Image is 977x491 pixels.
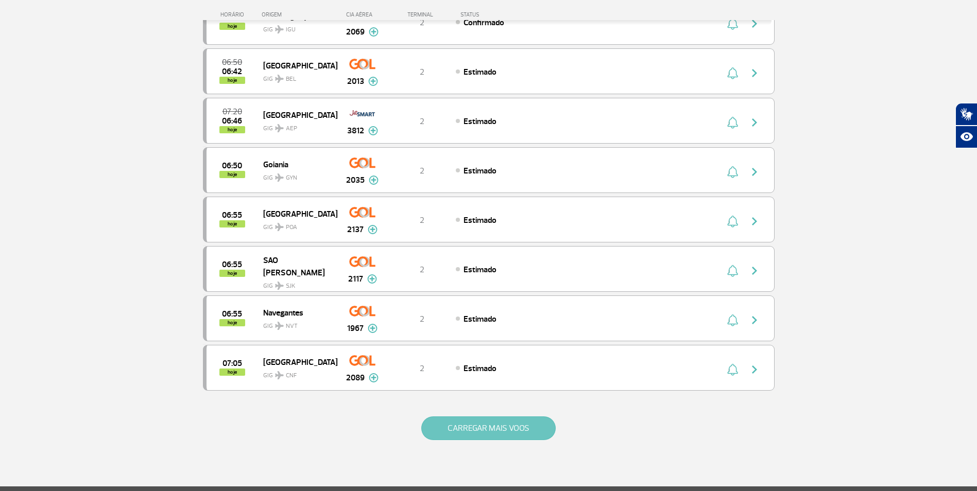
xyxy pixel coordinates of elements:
[748,363,761,376] img: seta-direita-painel-voo.svg
[286,124,297,133] span: AEP
[222,360,242,367] span: 2025-09-30 07:05:00
[275,371,284,379] img: destiny_airplane.svg
[263,207,329,220] span: [GEOGRAPHIC_DATA]
[346,174,365,186] span: 2035
[346,26,365,38] span: 2069
[263,118,329,133] span: GIG
[420,265,424,275] span: 2
[748,215,761,227] img: seta-direita-painel-voo.svg
[286,322,298,331] span: NVT
[219,369,245,376] span: hoje
[263,365,329,380] span: GIG
[347,322,364,335] span: 1967
[219,23,245,30] span: hoje
[369,373,379,382] img: mais-info-painel-voo.svg
[421,416,556,440] button: CARREGAR MAIS VOOS
[464,363,496,374] span: Estimado
[346,372,365,384] span: 2089
[347,75,364,87] span: 2013
[748,116,761,129] img: seta-direita-painel-voo.svg
[275,124,284,132] img: destiny_airplane.svg
[275,25,284,33] img: destiny_airplane.svg
[219,77,245,84] span: hoje
[347,223,364,236] span: 2137
[337,11,388,18] div: CIA AÉREA
[286,223,297,232] span: POA
[748,67,761,79] img: seta-direita-painel-voo.svg
[222,162,242,169] span: 2025-09-30 06:50:00
[286,371,297,380] span: CNF
[368,324,378,333] img: mais-info-painel-voo.svg
[219,270,245,277] span: hoje
[275,282,284,290] img: destiny_airplane.svg
[275,322,284,330] img: destiny_airplane.svg
[263,168,329,183] span: GIG
[219,126,245,133] span: hoje
[219,319,245,326] span: hoje
[420,67,424,77] span: 2
[275,75,284,83] img: destiny_airplane.svg
[748,314,761,326] img: seta-direita-painel-voo.svg
[420,314,424,324] span: 2
[420,363,424,374] span: 2
[727,67,738,79] img: sino-painel-voo.svg
[286,173,297,183] span: GYN
[727,166,738,178] img: sino-painel-voo.svg
[727,314,738,326] img: sino-painel-voo.svg
[368,126,378,135] img: mais-info-painel-voo.svg
[368,225,378,234] img: mais-info-painel-voo.svg
[348,273,363,285] span: 2117
[263,69,329,84] span: GIG
[222,59,242,66] span: 2025-09-30 06:50:00
[286,75,296,84] span: BEL
[464,265,496,275] span: Estimado
[347,125,364,137] span: 3812
[263,306,329,319] span: Navegantes
[219,171,245,178] span: hoje
[222,212,242,219] span: 2025-09-30 06:55:00
[222,310,242,318] span: 2025-09-30 06:55:00
[464,314,496,324] span: Estimado
[263,253,329,279] span: SAO [PERSON_NAME]
[262,11,337,18] div: ORIGEM
[388,11,455,18] div: TERMINAL
[263,355,329,369] span: [GEOGRAPHIC_DATA]
[368,77,378,86] img: mais-info-painel-voo.svg
[727,265,738,277] img: sino-painel-voo.svg
[464,17,504,28] span: Confirmado
[727,116,738,129] img: sino-painel-voo.svg
[369,27,379,37] img: mais-info-painel-voo.svg
[420,17,424,28] span: 2
[263,108,329,121] span: [GEOGRAPHIC_DATA]
[263,217,329,232] span: GIG
[263,59,329,72] span: [GEOGRAPHIC_DATA]
[369,176,379,185] img: mais-info-painel-voo.svg
[263,276,329,291] span: GIG
[748,265,761,277] img: seta-direita-painel-voo.svg
[219,220,245,227] span: hoje
[464,215,496,225] span: Estimado
[727,215,738,227] img: sino-painel-voo.svg
[464,166,496,176] span: Estimado
[955,103,977,148] div: Plugin de acessibilidade da Hand Talk.
[955,126,977,148] button: Abrir recursos assistivos.
[263,20,329,34] span: GIG
[455,11,539,18] div: STATUS
[222,117,242,125] span: 2025-09-30 06:46:00
[286,282,295,291] span: SJK
[263,316,329,331] span: GIG
[420,215,424,225] span: 2
[955,103,977,126] button: Abrir tradutor de língua de sinais.
[275,173,284,182] img: destiny_airplane.svg
[222,261,242,268] span: 2025-09-30 06:55:00
[222,108,242,115] span: 2025-09-30 07:20:00
[222,68,242,75] span: 2025-09-30 06:42:00
[286,25,296,34] span: IGU
[275,223,284,231] img: destiny_airplane.svg
[748,166,761,178] img: seta-direita-painel-voo.svg
[263,157,329,171] span: Goiania
[420,116,424,127] span: 2
[206,11,262,18] div: HORÁRIO
[464,67,496,77] span: Estimado
[420,166,424,176] span: 2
